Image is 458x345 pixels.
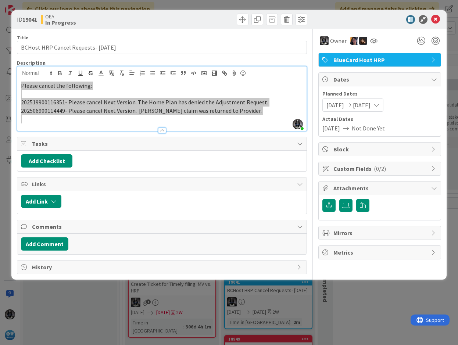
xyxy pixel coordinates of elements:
[17,60,46,66] span: Description
[32,180,293,188] span: Links
[32,222,293,231] span: Comments
[21,107,303,115] p: 202506900114449- Please cancel Next Version. [PERSON_NAME] claim was returned to Provider.
[333,75,427,84] span: Dates
[352,124,385,133] span: Not Done Yet
[330,36,347,45] span: Owner
[293,119,303,129] img: ddRgQ3yRm5LdI1ED0PslnJbT72KgN0Tb.jfif
[32,263,293,272] span: History
[32,139,293,148] span: Tasks
[333,55,427,64] span: BlueCard Host HRP
[17,15,37,24] span: ID
[15,1,33,10] span: Support
[22,16,37,23] b: 19041
[322,124,340,133] span: [DATE]
[21,237,68,251] button: Add Comment
[322,90,437,98] span: Planned Dates
[21,98,303,107] p: 202519900116351- Please cancel Next Version. The Home Plan has denied the Adjustment Request.
[333,248,427,257] span: Metrics
[17,34,29,41] label: Title
[333,164,427,173] span: Custom Fields
[359,37,367,45] img: ZB
[333,145,427,154] span: Block
[333,184,427,193] span: Attachments
[21,82,303,90] p: Please cancel the following:
[326,101,344,109] span: [DATE]
[17,41,307,54] input: type card name here...
[353,101,371,109] span: [DATE]
[21,154,72,168] button: Add Checklist
[45,19,76,25] b: In Progress
[45,14,76,19] span: OEA
[320,36,329,45] img: KG
[21,195,61,208] button: Add Link
[374,165,386,172] span: ( 0/2 )
[350,37,358,45] img: TC
[322,115,437,123] span: Actual Dates
[333,229,427,237] span: Mirrors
